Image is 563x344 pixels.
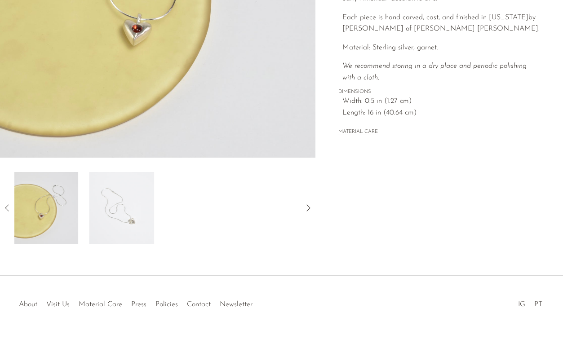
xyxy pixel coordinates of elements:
[518,301,525,308] a: IG
[19,301,37,308] a: About
[338,88,541,96] span: DIMENSIONS
[338,129,378,136] button: MATERIAL CARE
[13,172,78,244] img: Garnet Heart Pendant Necklace
[514,294,547,311] ul: Social Medias
[342,62,527,81] i: We recommend storing in a dry place and periodic polishing with a cloth.
[155,301,178,308] a: Policies
[342,96,541,107] span: Width: 0.5 in (1.27 cm)
[14,294,257,311] ul: Quick links
[89,172,154,244] img: Garnet Heart Pendant Necklace
[342,107,541,119] span: Length: 16 in (40.64 cm)
[342,44,438,51] span: Material: Sterling silver, garnet.
[131,301,146,308] a: Press
[534,301,542,308] a: PT
[46,301,70,308] a: Visit Us
[342,14,540,33] span: Each piece is hand carved, cast, and finished in [US_STATE] by [PERSON_NAME] of [PERSON_NAME] [PE...
[79,301,122,308] a: Material Care
[187,301,211,308] a: Contact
